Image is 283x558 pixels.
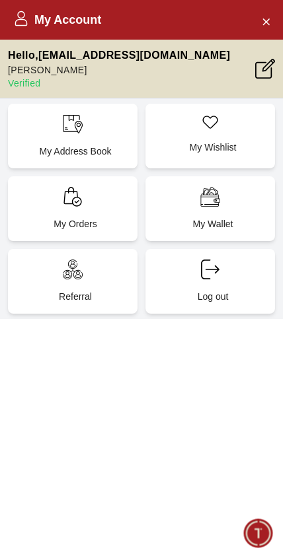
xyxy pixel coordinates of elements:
p: Log out [156,290,270,303]
p: My Orders [19,217,132,230]
h2: My Account [13,11,101,29]
p: Referral [19,290,132,303]
p: My Wishlist [156,141,270,154]
p: [PERSON_NAME] [8,63,230,77]
div: Chat Widget [244,519,273,548]
button: Close Account [255,11,276,32]
p: My Address Book [19,145,132,158]
p: My Wallet [156,217,270,230]
p: Verified [8,77,230,90]
p: Hello , [EMAIL_ADDRESS][DOMAIN_NAME] [8,48,230,63]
